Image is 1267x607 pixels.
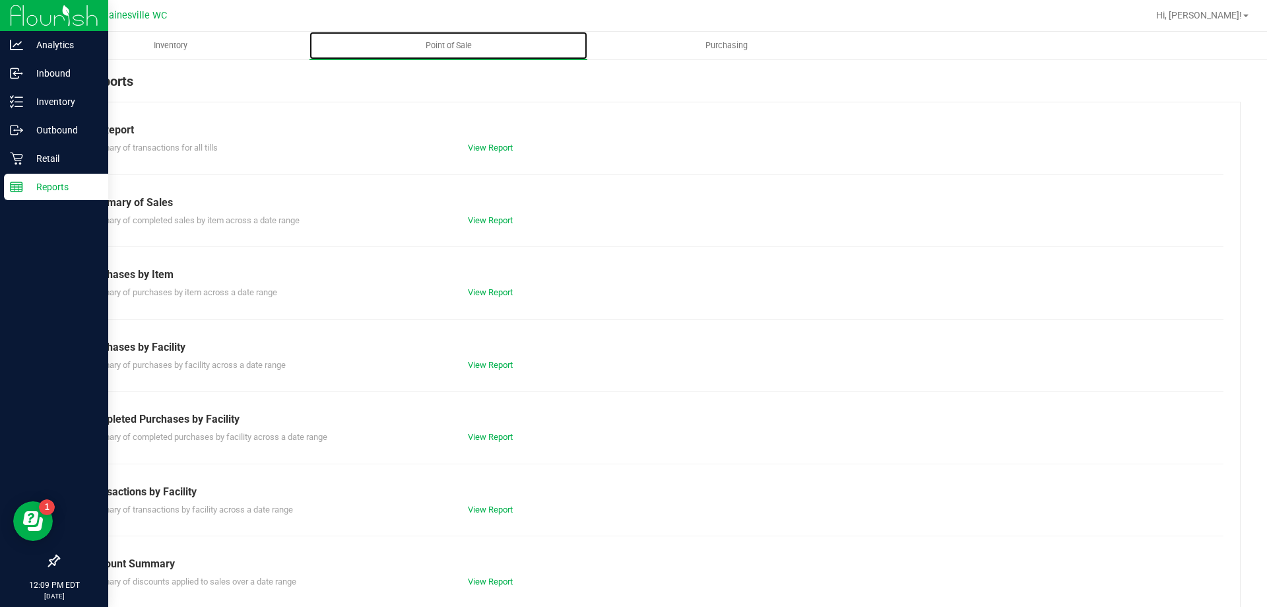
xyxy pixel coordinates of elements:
[6,579,102,591] p: 12:09 PM EDT
[23,65,102,81] p: Inbound
[10,152,23,165] inline-svg: Retail
[23,94,102,110] p: Inventory
[102,10,167,21] span: Gainesville WC
[468,577,513,587] a: View Report
[85,360,286,370] span: Summary of purchases by facility across a date range
[10,124,23,137] inline-svg: Outbound
[85,215,300,225] span: Summary of completed sales by item across a date range
[408,40,490,52] span: Point of Sale
[1156,10,1242,20] span: Hi, [PERSON_NAME]!
[468,287,513,297] a: View Report
[85,143,218,153] span: Summary of transactions for all tills
[13,501,53,541] iframe: Resource center
[309,32,587,59] a: Point of Sale
[85,287,277,297] span: Summary of purchases by item across a date range
[136,40,205,52] span: Inventory
[468,215,513,225] a: View Report
[468,143,513,153] a: View Report
[23,151,102,166] p: Retail
[58,71,1241,102] div: POS Reports
[39,499,55,515] iframe: Resource center unread badge
[468,360,513,370] a: View Report
[10,180,23,194] inline-svg: Reports
[10,67,23,80] inline-svg: Inbound
[85,505,293,515] span: Summary of transactions by facility across a date range
[85,577,296,587] span: Summary of discounts applied to sales over a date range
[85,122,1214,138] div: Till Report
[32,32,309,59] a: Inventory
[85,556,1214,572] div: Discount Summary
[85,339,1214,355] div: Purchases by Facility
[85,267,1214,283] div: Purchases by Item
[23,179,102,195] p: Reports
[23,37,102,53] p: Analytics
[85,195,1214,211] div: Summary of Sales
[468,432,513,442] a: View Report
[587,32,865,59] a: Purchasing
[85,411,1214,427] div: Completed Purchases by Facility
[688,40,765,52] span: Purchasing
[85,484,1214,500] div: Transactions by Facility
[10,95,23,108] inline-svg: Inventory
[10,38,23,52] inline-svg: Analytics
[85,432,327,442] span: Summary of completed purchases by facility across a date range
[6,591,102,601] p: [DATE]
[23,122,102,138] p: Outbound
[468,505,513,515] a: View Report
